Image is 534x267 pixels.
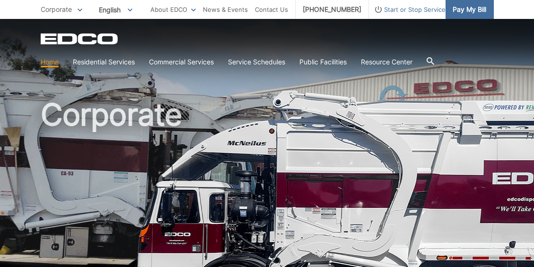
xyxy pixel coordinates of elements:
a: Service Schedules [228,57,285,67]
a: Resource Center [361,57,412,67]
span: Corporate [41,5,72,13]
a: Residential Services [73,57,135,67]
a: News & Events [203,4,248,15]
a: Public Facilities [299,57,347,67]
span: English [92,2,140,18]
a: Contact Us [255,4,288,15]
span: Pay My Bill [453,4,486,15]
a: EDCD logo. Return to the homepage. [41,33,119,44]
a: About EDCO [150,4,196,15]
a: Commercial Services [149,57,214,67]
a: Home [41,57,59,67]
